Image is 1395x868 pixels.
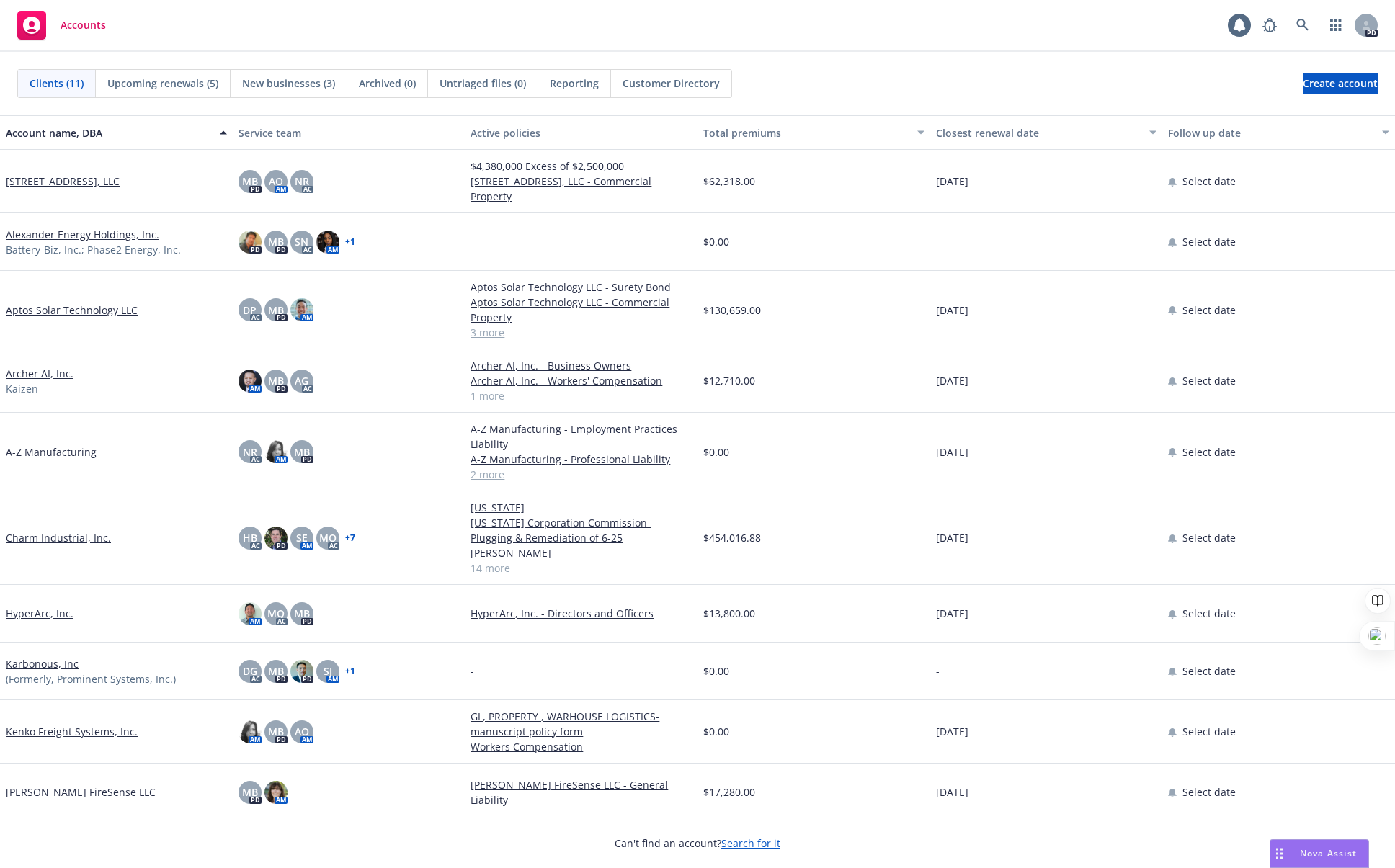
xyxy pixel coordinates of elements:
span: [DATE] [936,784,968,800]
a: A-Z Manufacturing [6,444,97,460]
button: Total premiums [697,115,930,150]
a: HyperArc, Inc. [6,606,73,621]
span: - [936,234,940,249]
span: Reporting [550,76,599,91]
span: HB [243,530,257,545]
span: Battery-Biz, Inc.; Phase2 Energy, Inc. [6,242,181,257]
span: AO [295,724,309,739]
span: [DATE] [936,530,968,545]
span: [DATE] [936,174,968,189]
span: $13,800.00 [703,606,755,621]
a: Aptos Solar Technology LLC [6,303,138,318]
span: $0.00 [703,663,729,679]
span: Select date [1182,234,1236,249]
a: Archer AI, Inc. [6,366,73,381]
span: [DATE] [936,373,968,388]
span: [DATE] [936,444,968,460]
span: MB [268,724,284,739]
span: $130,659.00 [703,303,761,318]
span: - [936,663,940,679]
button: Closest renewal date [930,115,1163,150]
span: [DATE] [936,606,968,621]
a: [PERSON_NAME] FireSense LLC - General Liability [471,777,692,807]
a: $4,380,000 Excess of $2,500,000 [471,158,692,174]
span: Select date [1182,724,1236,739]
a: [US_STATE] [471,500,692,515]
span: [DATE] [936,724,968,739]
a: [US_STATE] Corporation Commission-Plugging & Remediation of 6-25 [PERSON_NAME] [471,515,692,560]
span: $62,318.00 [703,174,755,189]
span: MB [294,606,310,621]
span: Kaizen [6,381,38,396]
a: + 1 [345,667,355,676]
span: $12,710.00 [703,373,755,388]
span: NR [295,174,309,189]
a: Archer AI, Inc. - Business Owners [471,358,692,373]
span: MB [242,174,258,189]
span: [DATE] [936,303,968,318]
a: [PERSON_NAME] FireSense LLC [6,784,156,800]
span: Select date [1182,303,1236,318]
div: Total premiums [703,125,909,140]
span: DP [243,303,257,318]
span: MB [268,373,284,388]
a: + 1 [345,238,355,246]
span: Untriaged files (0) [440,76,526,91]
a: Accounts [12,5,112,45]
img: photo [290,298,313,321]
a: Search [1288,11,1317,40]
span: NR [243,444,257,460]
span: Select date [1182,444,1236,460]
img: photo [239,602,262,625]
div: Active policies [471,125,692,140]
img: photo [290,660,313,683]
span: New businesses (3) [242,76,335,91]
a: 1 more [471,388,692,403]
img: photo [264,781,288,804]
span: Archived (0) [359,76,416,91]
span: MB [294,444,310,460]
button: Nova Assist [1270,839,1369,868]
button: Service team [233,115,465,150]
span: MB [242,784,258,800]
span: Accounts [61,19,106,31]
a: Switch app [1322,11,1350,40]
span: MQ [267,606,285,621]
span: $0.00 [703,444,729,460]
a: Search for it [721,836,780,850]
span: SN [295,234,308,249]
div: Drag to move [1270,840,1288,867]
span: AG [295,373,308,388]
span: (Formerly, Prominent Systems, Inc.) [6,671,176,686]
img: photo [239,370,262,393]
span: $17,280.00 [703,784,755,800]
span: SE [296,530,308,545]
div: Account name, DBA [6,125,211,140]
a: Create account [1303,73,1378,94]
a: Report a Bug [1255,11,1284,40]
a: [STREET_ADDRESS], LLC [6,174,120,189]
span: Clients (11) [30,76,84,91]
span: MQ [319,530,337,545]
span: Select date [1182,784,1236,800]
span: Create account [1303,70,1378,97]
span: - [471,234,474,249]
div: Closest renewal date [936,125,1141,140]
span: AO [269,174,283,189]
a: HyperArc, Inc. - Directors and Officers [471,606,692,621]
span: MB [268,234,284,249]
a: Karbonous, Inc [6,656,79,671]
a: Aptos Solar Technology LLC - Commercial Property [471,295,692,325]
div: Service team [239,125,460,140]
span: Can't find an account? [615,836,780,851]
a: Archer AI, Inc. - Workers' Compensation [471,373,692,388]
a: [STREET_ADDRESS], LLC - Commercial Property [471,174,692,204]
a: 2 more [471,467,692,482]
span: Select date [1182,606,1236,621]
